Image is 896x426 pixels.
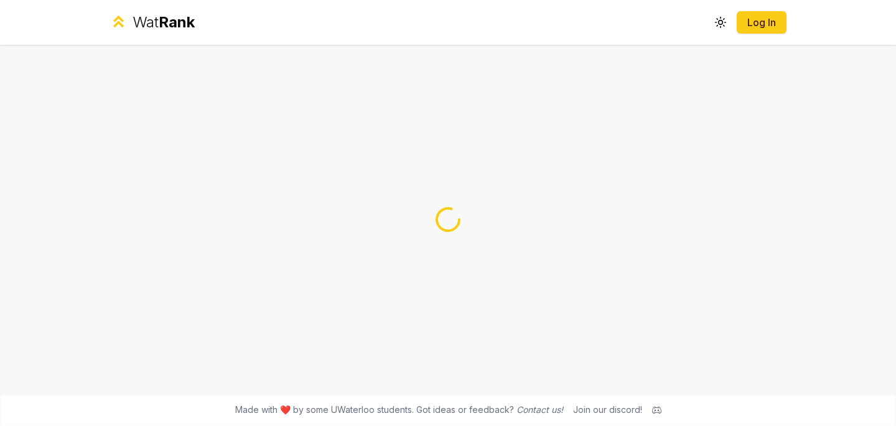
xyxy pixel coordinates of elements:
div: Wat [133,12,195,32]
span: Rank [159,13,195,31]
span: Made with ❤️ by some UWaterloo students. Got ideas or feedback? [235,404,563,416]
a: Contact us! [516,404,563,415]
button: Log In [737,11,786,34]
div: Join our discord! [573,404,642,416]
a: WatRank [110,12,195,32]
a: Log In [747,15,777,30]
